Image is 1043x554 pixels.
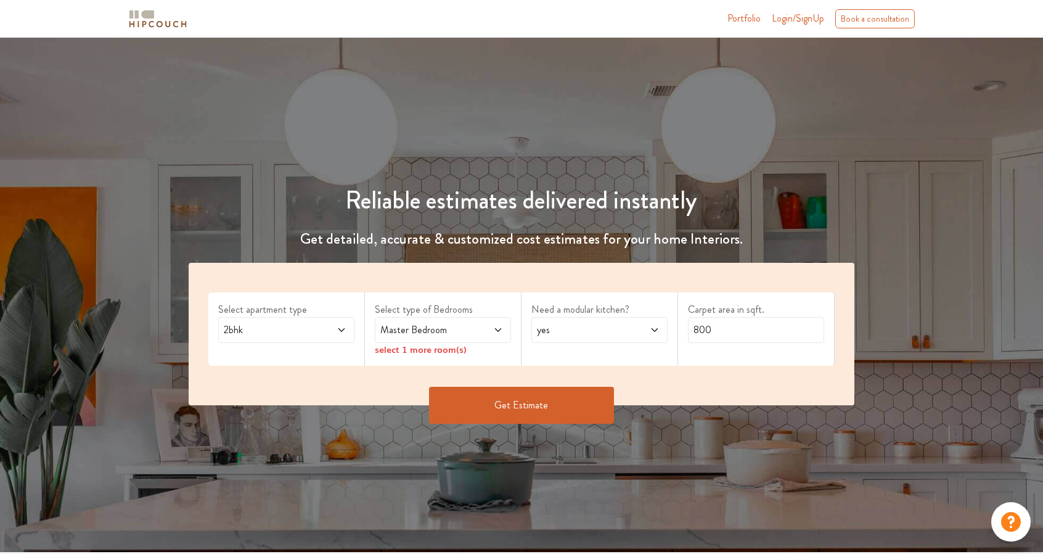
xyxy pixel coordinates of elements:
label: Carpet area in sqft. [688,302,824,317]
span: yes [534,323,628,337]
span: Login/SignUp [772,11,824,25]
div: Book a consultation [835,9,915,28]
label: Select apartment type [218,302,354,317]
h4: Get detailed, accurate & customized cost estimates for your home Interiors. [181,230,862,248]
button: Get Estimate [429,387,614,424]
h1: Reliable estimates delivered instantly [181,186,862,215]
div: select 1 more room(s) [375,343,511,356]
img: logo-horizontal.svg [127,8,189,30]
a: Portfolio [727,11,761,26]
label: Select type of Bedrooms [375,302,511,317]
label: Need a modular kitchen? [531,302,668,317]
input: Enter area sqft [688,317,824,343]
span: 2bhk [221,323,315,337]
span: logo-horizontal.svg [127,5,189,33]
span: Master Bedroom [378,323,472,337]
